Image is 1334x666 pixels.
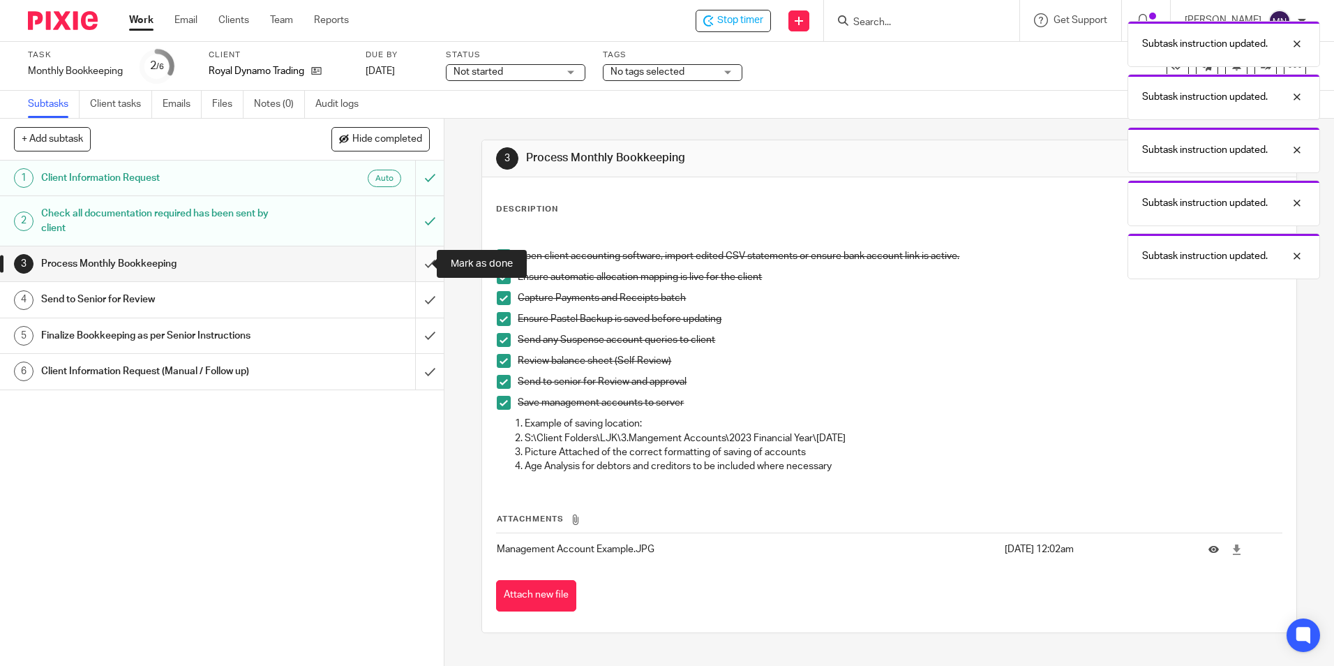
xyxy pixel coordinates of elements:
h1: Process Monthly Bookkeeping [41,253,281,274]
p: Subtask instruction updated. [1142,196,1268,210]
span: No tags selected [610,67,684,77]
h1: Send to Senior for Review [41,289,281,310]
div: 5 [14,326,33,346]
p: Ensure automatic allocation mapping is live for the client [518,270,1281,284]
p: Review balance sheet (Self Review) [518,354,1281,368]
h1: Process Monthly Bookkeeping [526,151,919,165]
label: Task [28,50,123,61]
h1: Client Information Request (Manual / Follow up) [41,361,281,382]
p: [DATE] 12:02am [1005,542,1187,556]
p: S:\Client Folders\LJK\3.Mangement Accounts\2023 Financial Year\[DATE] [525,431,1281,445]
p: Age Analysis for debtors and creditors to be included where necessary [525,459,1281,473]
div: 2 [150,58,164,74]
p: Subtask instruction updated. [1142,249,1268,263]
a: Audit logs [315,91,369,118]
p: Capture Payments and Receipts batch [518,291,1281,305]
a: Reports [314,13,349,27]
a: Clients [218,13,249,27]
p: Send to senior for Review and approval [518,375,1281,389]
div: Monthly Bookkeeping [28,64,123,78]
small: /6 [156,63,164,71]
h1: Check all documentation required has been sent by client [41,203,281,239]
img: Pixie [28,11,98,30]
h1: Client Information Request [41,168,281,188]
a: Email [174,13,197,27]
a: Subtasks [28,91,80,118]
div: 3 [14,254,33,274]
button: Hide completed [331,127,430,151]
a: Work [129,13,153,27]
p: Royal Dynamo Trading [209,64,304,78]
p: Example of saving location: [525,417,1281,431]
label: Status [446,50,585,61]
label: Client [209,50,348,61]
p: Subtask instruction updated. [1142,143,1268,157]
div: 1 [14,168,33,188]
div: Royal Dynamo Trading - Monthly Bookkeeping [696,10,771,32]
span: Attachments [497,515,564,523]
a: Download [1231,542,1242,556]
img: svg%3E [1268,10,1291,32]
div: Auto [368,170,401,187]
span: [DATE] [366,66,395,76]
div: 2 [14,212,33,231]
label: Tags [603,50,742,61]
div: 3 [496,147,518,170]
label: Due by [366,50,428,61]
p: Picture Attached of the correct formatting of saving of accounts [525,445,1281,459]
p: Management Account Example.JPG [497,542,997,556]
div: 4 [14,290,33,310]
p: Ensure Pastel Backup is saved before updating [518,312,1281,326]
p: Subtask instruction updated. [1142,37,1268,51]
a: Notes (0) [254,91,305,118]
h1: Finalize Bookkeeping as per Senior Instructions [41,325,281,346]
p: Open client accounting software, import edited CSV statements or ensure bank account link is active. [518,249,1281,263]
p: Save management accounts to server [518,396,1281,410]
span: Not started [454,67,503,77]
p: Description [496,204,558,215]
a: Team [270,13,293,27]
a: Emails [163,91,202,118]
p: Send any Suspense account queries to client [518,333,1281,347]
div: 6 [14,362,33,381]
p: Subtask instruction updated. [1142,90,1268,104]
a: Client tasks [90,91,152,118]
button: + Add subtask [14,127,91,151]
button: Attach new file [496,580,576,612]
a: Files [212,91,243,118]
span: Hide completed [352,134,422,145]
